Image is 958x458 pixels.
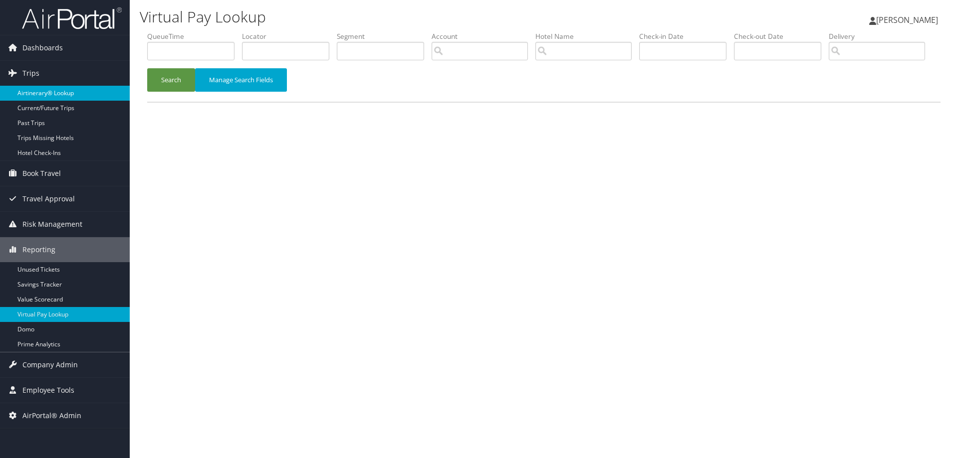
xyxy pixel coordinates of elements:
label: Locator [242,31,337,41]
span: Reporting [22,237,55,262]
label: Check-out Date [734,31,829,41]
span: Risk Management [22,212,82,237]
span: Dashboards [22,35,63,60]
h1: Virtual Pay Lookup [140,6,679,27]
label: Segment [337,31,432,41]
label: QueueTime [147,31,242,41]
span: Trips [22,61,39,86]
a: [PERSON_NAME] [869,5,948,35]
span: Travel Approval [22,186,75,211]
span: [PERSON_NAME] [876,14,938,25]
label: Account [432,31,535,41]
span: Book Travel [22,161,61,186]
img: airportal-logo.png [22,6,122,30]
button: Manage Search Fields [195,68,287,92]
label: Delivery [829,31,933,41]
span: Company Admin [22,352,78,377]
span: AirPortal® Admin [22,403,81,428]
span: Employee Tools [22,378,74,403]
button: Search [147,68,195,92]
label: Hotel Name [535,31,639,41]
label: Check-in Date [639,31,734,41]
